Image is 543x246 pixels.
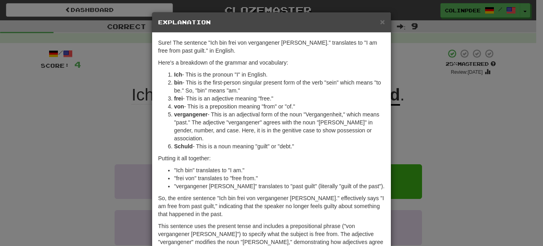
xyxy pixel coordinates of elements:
p: Here's a breakdown of the grammar and vocabulary: [158,59,385,67]
span: × [380,17,385,26]
strong: vergangener [174,111,208,118]
button: Close [380,18,385,26]
li: - This is an adjective meaning "free." [174,94,385,102]
strong: von [174,103,184,110]
p: So, the entire sentence "Ich bin frei von vergangener [PERSON_NAME]." effectively says "I am free... [158,194,385,218]
strong: bin [174,79,182,86]
li: - This is a noun meaning "guilt" or "debt." [174,142,385,150]
li: - This is the pronoun "I" in English. [174,71,385,79]
li: "frei von" translates to "free from." [174,174,385,182]
p: Putting it all together: [158,154,385,162]
strong: Schuld [174,143,193,150]
li: "vergangener [PERSON_NAME]" translates to "past guilt" (literally "guilt of the past"). [174,182,385,190]
strong: frei [174,95,183,102]
li: - This is an adjectival form of the noun "Vergangenheit," which means "past." The adjective "verg... [174,110,385,142]
strong: Ich [174,71,182,78]
li: "Ich bin" translates to "I am." [174,166,385,174]
p: Sure! The sentence "Ich bin frei von vergangener [PERSON_NAME]." translates to "I am free from pa... [158,39,385,55]
li: - This is the first-person singular present form of the verb "sein" which means "to be." So, "bin... [174,79,385,94]
h5: Explanation [158,18,385,26]
li: - This is a preposition meaning "from" or "of." [174,102,385,110]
